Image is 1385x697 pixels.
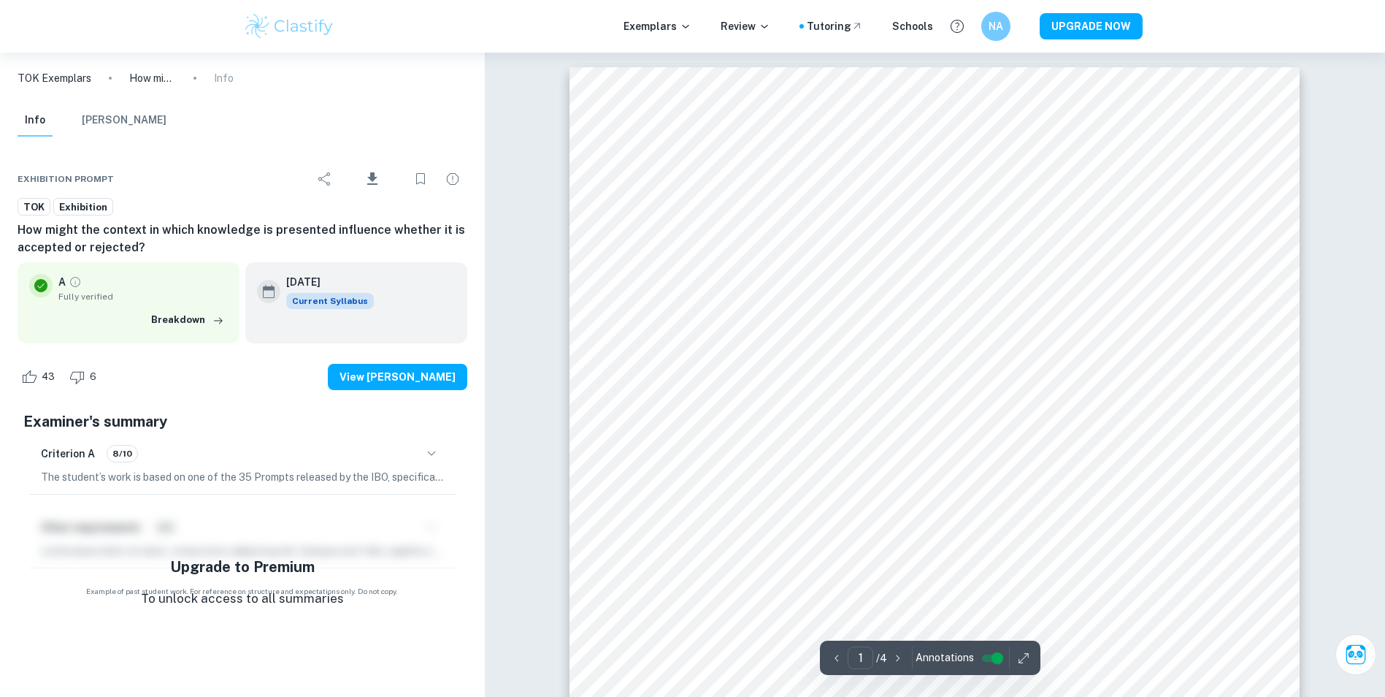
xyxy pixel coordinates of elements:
a: Tutoring [807,18,863,34]
h6: How might the context in which knowledge is presented influence whether it is accepted or rejected? [18,221,467,256]
div: Dislike [66,365,104,389]
div: Like [18,365,63,389]
span: Exhibition Prompt [18,172,114,186]
button: Breakdown [147,309,228,331]
div: Report issue [438,164,467,194]
a: Grade fully verified [69,275,82,289]
button: Info [18,104,53,137]
a: Exhibition [53,198,113,216]
p: Info [214,70,234,86]
p: Review [721,18,770,34]
img: Clastify logo [243,12,336,41]
p: The student’s work is based on one of the 35 Prompts released by the IBO, specifically addressing... [41,469,444,485]
span: Current Syllabus [286,293,374,309]
span: TOK [18,200,50,215]
h5: Upgrade to Premium [170,556,315,578]
a: TOK [18,198,50,216]
span: 8/10 [107,447,137,460]
h6: [DATE] [286,274,362,290]
p: / 4 [876,650,887,666]
button: [PERSON_NAME] [82,104,166,137]
h6: Criterion A [41,446,95,462]
span: Annotations [916,650,974,666]
p: How might the context in which knowledge is presented influence whether it is accepted or rejected? [129,70,176,86]
span: 6 [82,370,104,384]
button: UPGRADE NOW [1040,13,1143,39]
div: Bookmark [406,164,435,194]
p: A [58,274,66,290]
a: TOK Exemplars [18,70,91,86]
div: Download [342,160,403,198]
button: Help and Feedback [945,14,970,39]
span: Exhibition [54,200,112,215]
p: To unlock access to all summaries [141,590,344,609]
a: Schools [892,18,933,34]
div: This exemplar is based on the current syllabus. Feel free to refer to it for inspiration/ideas wh... [286,293,374,309]
button: Ask Clai [1335,634,1376,675]
span: Fully verified [58,290,228,303]
h6: NA [987,18,1004,34]
button: View [PERSON_NAME] [328,364,467,390]
div: Share [310,164,339,194]
p: Exemplars [624,18,691,34]
h5: Examiner's summary [23,411,461,433]
button: NA [981,12,1010,41]
span: Example of past student work. For reference on structure and expectations only. Do not copy. [18,586,467,597]
span: 43 [34,370,63,384]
